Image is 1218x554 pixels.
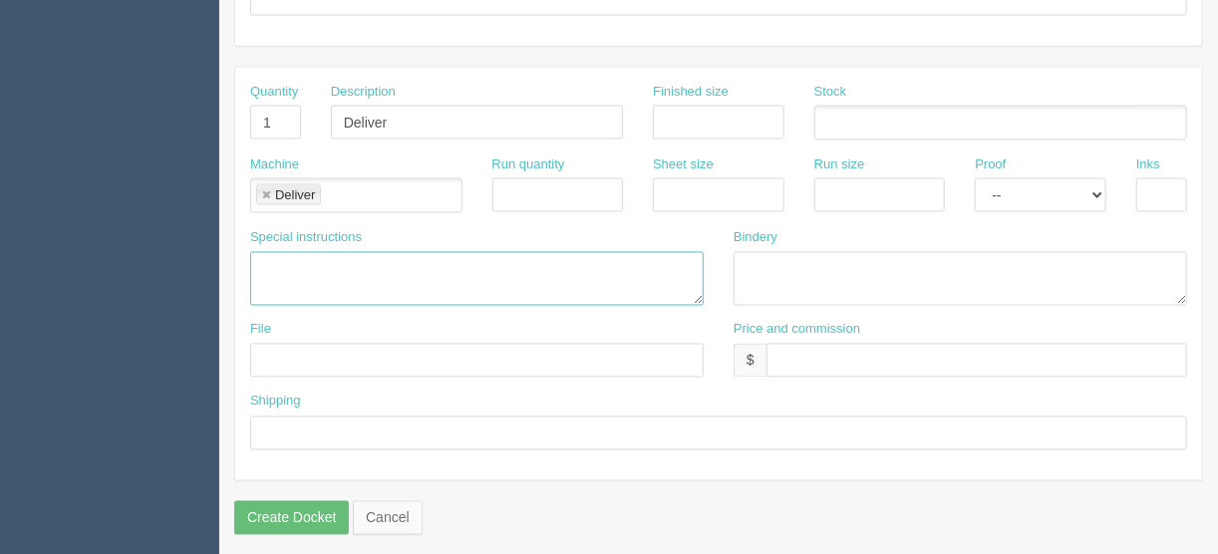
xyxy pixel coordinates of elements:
div: Deliver [275,188,315,201]
label: Description [331,83,396,102]
label: Run size [814,155,865,174]
label: Price and commission [734,321,860,340]
textarea: Ship blind direct to client [250,252,704,306]
label: Proof [975,155,1006,174]
div: $ [734,344,766,378]
label: Run quantity [492,155,565,174]
label: Bindery [734,228,777,247]
label: Machine [250,155,299,174]
label: Special instructions [250,228,362,247]
label: File [250,321,271,340]
label: Inks [1136,155,1160,174]
label: Sheet size [653,155,714,174]
label: Quantity [250,83,298,102]
label: Shipping [250,393,301,412]
a: Cancel [353,501,423,535]
span: translation missing: en.helpers.links.cancel [366,510,410,526]
label: Stock [814,83,847,102]
label: Finished size [653,83,729,102]
input: Create Docket [234,501,349,535]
